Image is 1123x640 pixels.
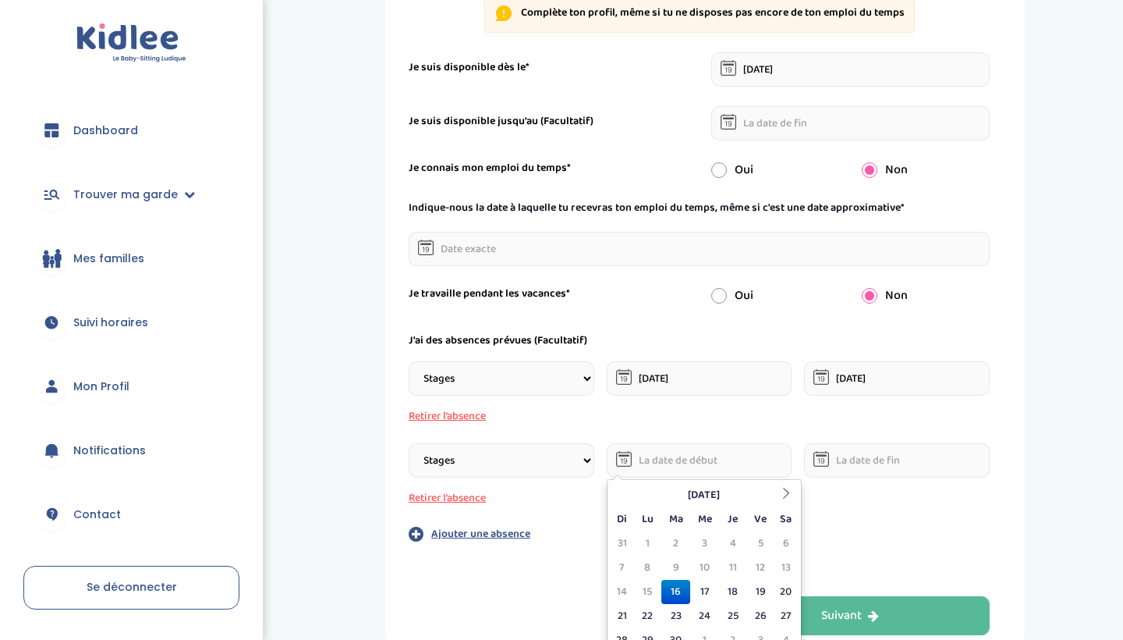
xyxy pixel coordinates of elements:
[73,507,121,523] span: Contact
[747,580,774,604] td: 19
[23,230,239,286] a: Mes familles
[73,123,138,139] span: Dashboard
[661,604,690,628] td: 23
[23,102,239,158] a: Dashboard
[719,604,746,628] td: 25
[611,507,634,532] th: Di
[23,294,239,350] a: Suivi horaires
[409,332,587,349] label: J'ai des absences prévues (Facultatif)
[690,556,719,580] td: 10
[804,443,990,478] input: La date de fin
[409,200,905,216] label: Indique-nous la date à laquelle tu recevras ton emploi du temps, même si c'est une date approxima...
[690,580,719,604] td: 17
[821,607,879,625] div: Suivant
[23,166,239,222] a: Trouver ma garde
[774,532,798,556] td: 6
[611,604,634,628] td: 21
[607,443,792,478] input: La date de début
[661,532,690,556] td: 2
[611,556,634,580] td: 7
[661,580,690,604] td: 16
[719,580,746,604] td: 18
[661,556,690,580] td: 9
[719,556,746,580] td: 11
[850,161,1001,180] div: Non
[700,161,851,180] div: Oui
[634,556,661,580] td: 8
[611,580,634,604] td: 14
[774,604,798,628] td: 27
[409,232,990,266] input: Date exacte
[690,507,719,532] th: Me
[690,532,719,556] td: 3
[711,52,990,87] input: La date de début
[634,580,661,604] td: 15
[23,422,239,478] a: Notifications
[634,604,661,628] td: 22
[23,566,239,610] a: Se déconnecter
[747,507,774,532] th: Ve
[774,580,798,604] td: 20
[850,286,1001,305] div: Non
[711,106,990,140] input: La date de fin
[634,507,661,532] th: Lu
[73,315,148,331] span: Suivi horaires
[747,556,774,580] td: 12
[409,160,571,176] label: Je connais mon emploi du temps*
[23,358,239,414] a: Mon Profil
[774,507,798,532] th: Sa
[774,556,798,580] td: 13
[409,408,594,425] button: Retirer l’absence
[747,532,774,556] td: 5
[611,532,634,556] td: 31
[661,507,690,532] th: Ma
[634,483,774,507] th: [DATE]
[700,286,851,305] div: Oui
[76,23,186,63] img: logo.svg
[711,596,990,635] button: Suivant
[73,251,144,267] span: Mes familles
[409,525,530,542] button: Ajouter une absence
[521,5,905,21] p: Complète ton profil, même si tu ne disposes pas encore de ton emploi du temps
[431,526,530,542] p: Ajouter une absence
[804,361,990,396] input: La date de fin
[607,361,792,396] input: La date de début
[634,532,661,556] td: 1
[409,286,570,302] label: Je travaille pendant les vacances*
[719,507,746,532] th: Je
[409,59,530,76] label: Je suis disponible dès le*
[23,486,239,542] a: Contact
[87,579,177,595] span: Se déconnecter
[719,532,746,556] td: 4
[73,443,146,459] span: Notifications
[747,604,774,628] td: 26
[409,490,594,507] button: Retirer l’absence
[690,604,719,628] td: 24
[73,187,178,203] span: Trouver ma garde
[409,113,593,130] label: Je suis disponible jusqu'au (Facultatif)
[73,379,129,395] span: Mon Profil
